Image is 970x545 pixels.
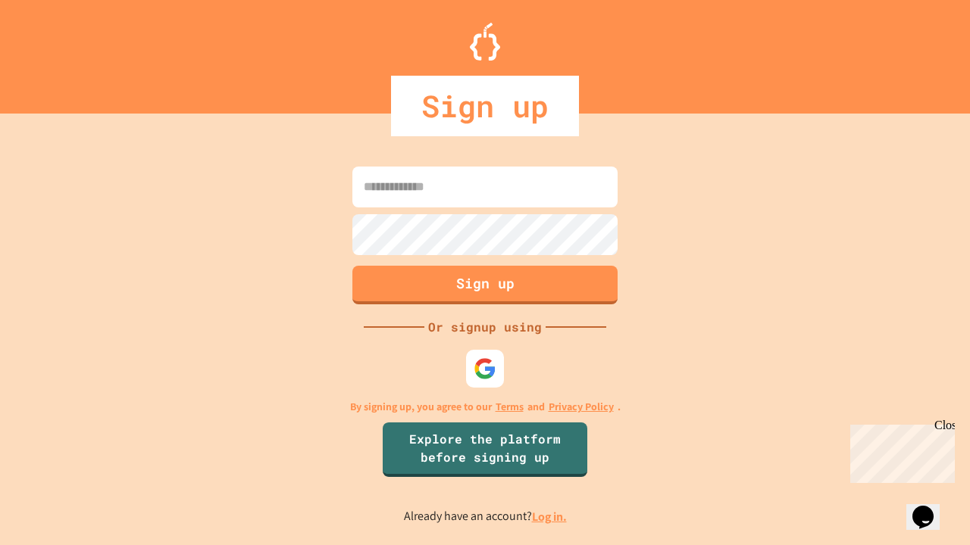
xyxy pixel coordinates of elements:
[470,23,500,61] img: Logo.svg
[549,399,614,415] a: Privacy Policy
[350,399,621,415] p: By signing up, you agree to our and .
[424,318,546,336] div: Or signup using
[391,76,579,136] div: Sign up
[844,419,955,483] iframe: chat widget
[474,357,496,380] img: google-icon.svg
[404,507,567,526] p: Already have an account?
[906,484,955,530] iframe: chat widget
[383,422,587,477] a: Explore the platform before signing up
[532,509,567,525] a: Log in.
[352,266,618,304] button: Sign up
[496,399,524,415] a: Terms
[6,6,105,96] div: Chat with us now!Close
